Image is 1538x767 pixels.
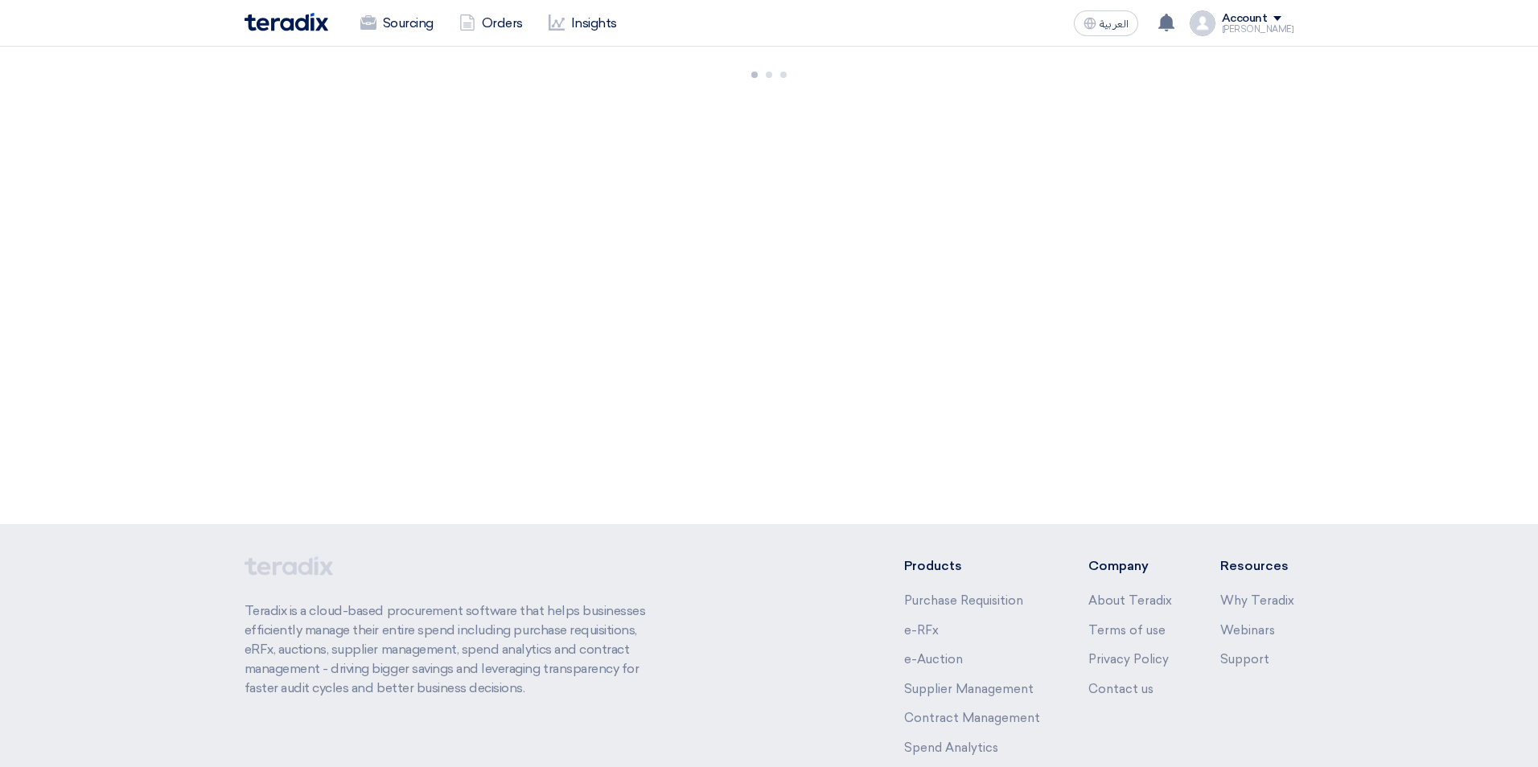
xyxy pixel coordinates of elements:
[1088,623,1166,638] a: Terms of use
[1088,593,1172,608] a: About Teradix
[1220,623,1275,638] a: Webinars
[904,652,963,667] a: e-Auction
[1190,10,1215,36] img: profile_test.png
[1088,652,1169,667] a: Privacy Policy
[347,6,446,41] a: Sourcing
[1220,556,1294,576] li: Resources
[1220,652,1269,667] a: Support
[536,6,630,41] a: Insights
[904,740,998,755] a: Spend Analytics
[1222,12,1268,26] div: Account
[1088,682,1153,696] a: Contact us
[904,556,1040,576] li: Products
[1100,18,1129,30] span: العربية
[904,593,1023,608] a: Purchase Requisition
[1222,25,1294,34] div: [PERSON_NAME]
[245,601,664,698] p: Teradix is a cloud-based procurement software that helps businesses efficiently manage their enti...
[904,682,1034,696] a: Supplier Management
[1074,10,1138,36] button: العربية
[904,711,1040,725] a: Contract Management
[1088,556,1172,576] li: Company
[245,13,328,31] img: Teradix logo
[446,6,536,41] a: Orders
[1220,593,1294,608] a: Why Teradix
[904,623,939,638] a: e-RFx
